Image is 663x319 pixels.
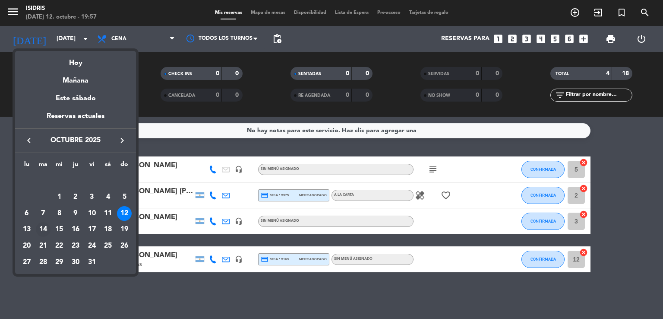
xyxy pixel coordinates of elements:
[100,189,117,205] td: 4 de octubre de 2025
[35,221,51,238] td: 14 de octubre de 2025
[19,159,35,173] th: lunes
[116,205,133,222] td: 12 de octubre de 2025
[116,159,133,173] th: domingo
[117,239,132,253] div: 26
[52,206,66,221] div: 8
[116,189,133,205] td: 5 de octubre de 2025
[85,239,99,253] div: 24
[15,111,136,128] div: Reservas actuales
[68,206,83,221] div: 9
[100,159,117,173] th: sábado
[19,254,35,271] td: 27 de octubre de 2025
[84,205,100,222] td: 10 de octubre de 2025
[35,205,51,222] td: 7 de octubre de 2025
[117,190,132,204] div: 5
[51,221,67,238] td: 15 de octubre de 2025
[19,172,133,189] td: OCT.
[19,205,35,222] td: 6 de octubre de 2025
[67,159,84,173] th: jueves
[85,255,99,270] div: 31
[67,189,84,205] td: 2 de octubre de 2025
[35,238,51,254] td: 21 de octubre de 2025
[52,239,66,253] div: 22
[36,239,51,253] div: 21
[68,239,83,253] div: 23
[84,221,100,238] td: 17 de octubre de 2025
[84,254,100,271] td: 31 de octubre de 2025
[52,255,66,270] div: 29
[67,238,84,254] td: 23 de octubre de 2025
[85,190,99,204] div: 3
[114,135,130,146] button: keyboard_arrow_right
[117,206,132,221] div: 12
[84,159,100,173] th: viernes
[117,222,132,237] div: 19
[36,255,51,270] div: 28
[116,221,133,238] td: 19 de octubre de 2025
[85,206,99,221] div: 10
[68,190,83,204] div: 2
[68,222,83,237] div: 16
[100,238,117,254] td: 25 de octubre de 2025
[15,86,136,111] div: Este sábado
[35,159,51,173] th: martes
[67,221,84,238] td: 16 de octubre de 2025
[51,254,67,271] td: 29 de octubre de 2025
[15,51,136,69] div: Hoy
[67,254,84,271] td: 30 de octubre de 2025
[35,254,51,271] td: 28 de octubre de 2025
[84,189,100,205] td: 3 de octubre de 2025
[19,238,35,254] td: 20 de octubre de 2025
[19,255,34,270] div: 27
[100,205,117,222] td: 11 de octubre de 2025
[36,206,51,221] div: 7
[15,69,136,86] div: Mañana
[19,222,34,237] div: 13
[51,159,67,173] th: miércoles
[36,222,51,237] div: 14
[67,205,84,222] td: 9 de octubre de 2025
[21,135,37,146] button: keyboard_arrow_left
[19,206,34,221] div: 6
[117,135,127,146] i: keyboard_arrow_right
[37,135,114,146] span: octubre 2025
[24,135,34,146] i: keyboard_arrow_left
[101,222,115,237] div: 18
[52,190,66,204] div: 1
[101,239,115,253] div: 25
[51,205,67,222] td: 8 de octubre de 2025
[101,206,115,221] div: 11
[19,239,34,253] div: 20
[116,238,133,254] td: 26 de octubre de 2025
[19,221,35,238] td: 13 de octubre de 2025
[100,221,117,238] td: 18 de octubre de 2025
[52,222,66,237] div: 15
[85,222,99,237] div: 17
[68,255,83,270] div: 30
[84,238,100,254] td: 24 de octubre de 2025
[101,190,115,204] div: 4
[51,238,67,254] td: 22 de octubre de 2025
[51,189,67,205] td: 1 de octubre de 2025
